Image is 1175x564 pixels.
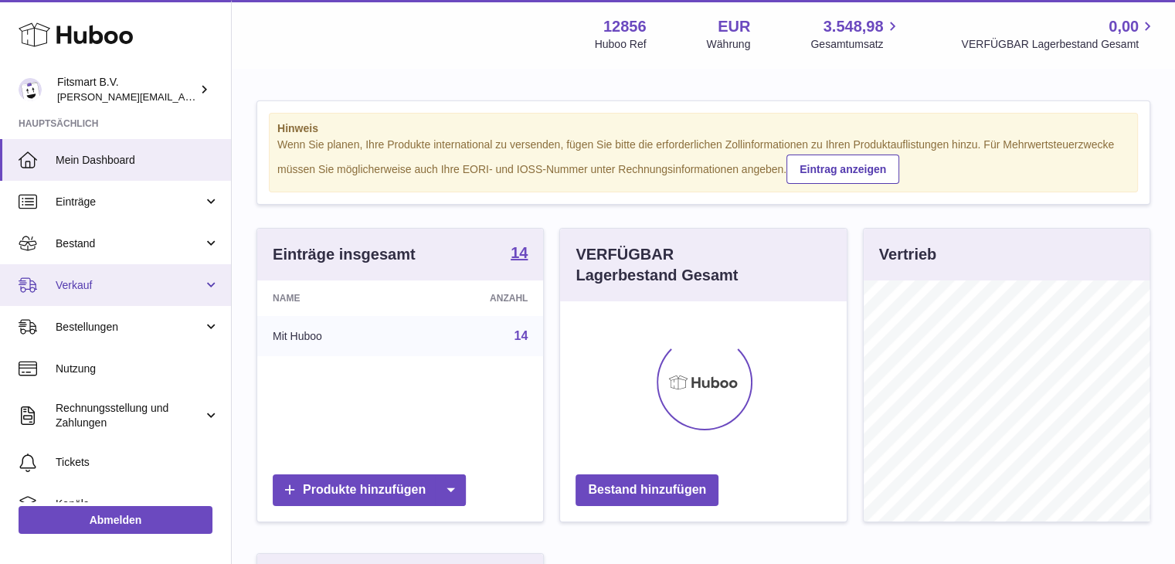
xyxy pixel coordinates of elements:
[56,497,219,511] span: Kanäle
[277,138,1129,184] div: Wenn Sie planen, Ihre Produkte international zu versenden, fügen Sie bitte die erforderlichen Zol...
[273,474,466,506] a: Produkte hinzufügen
[810,37,901,52] span: Gesamtumsatz
[277,121,1129,136] strong: Hinweis
[786,155,899,184] a: Eintrag anzeigen
[257,280,411,316] th: Name
[56,278,203,293] span: Verkauf
[961,16,1156,52] a: 0,00 VERFÜGBAR Lagerbestand Gesamt
[511,245,528,263] a: 14
[718,16,750,37] strong: EUR
[514,329,528,342] a: 14
[56,401,203,430] span: Rechnungsstellung und Zahlungen
[57,75,196,104] div: Fitsmart B.V.
[56,320,203,335] span: Bestellungen
[57,90,310,103] span: [PERSON_NAME][EMAIL_ADDRESS][DOMAIN_NAME]
[273,244,416,265] h3: Einträge insgesamt
[56,362,219,376] span: Nutzung
[511,245,528,260] strong: 14
[595,37,647,52] div: Huboo Ref
[56,153,219,168] span: Mein Dashboard
[707,37,751,52] div: Währung
[19,506,212,534] a: Abmelden
[576,474,718,506] a: Bestand hinzufügen
[19,78,42,101] img: jonathan@leaderoo.com
[879,244,936,265] h3: Vertrieb
[56,195,203,209] span: Einträge
[1109,16,1139,37] span: 0,00
[56,236,203,251] span: Bestand
[961,37,1156,52] span: VERFÜGBAR Lagerbestand Gesamt
[810,16,901,52] a: 3.548,98 Gesamtumsatz
[603,16,647,37] strong: 12856
[411,280,543,316] th: Anzahl
[824,16,884,37] span: 3.548,98
[257,316,411,356] td: Mit Huboo
[56,455,219,470] span: Tickets
[576,244,776,286] h3: VERFÜGBAR Lagerbestand Gesamt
